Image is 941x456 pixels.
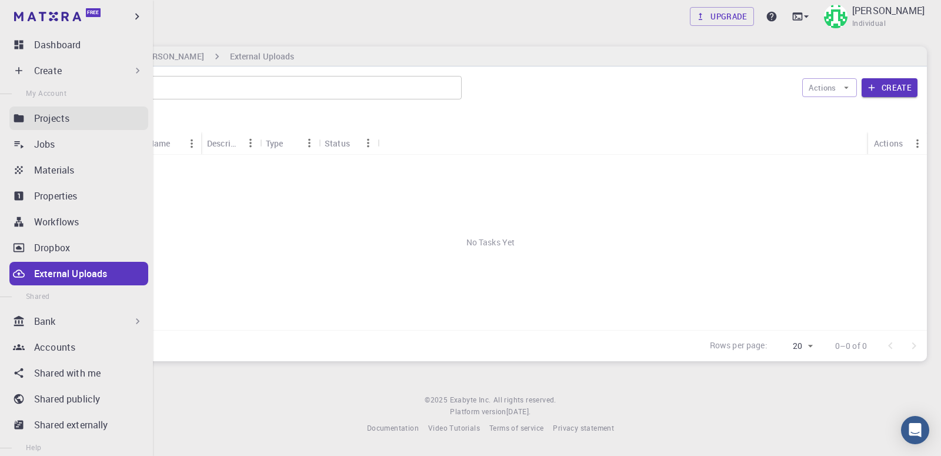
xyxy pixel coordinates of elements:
a: Terms of service [489,422,543,434]
p: External Uploads [34,267,107,281]
span: Shared [26,291,49,301]
span: Help [26,442,42,452]
img: Hoang Van Ngoc [824,5,847,28]
a: Properties [9,184,148,208]
p: Dropbox [34,241,70,255]
span: My Account [26,88,66,98]
div: Description [201,132,260,155]
a: Workflows [9,210,148,234]
p: 0–0 of 0 [835,340,867,352]
button: Create [862,78,917,97]
button: Menu [241,134,260,152]
span: Privacy statement [553,423,614,432]
a: Projects [9,106,148,130]
h6: External Uploads [230,50,295,63]
button: Menu [359,134,378,152]
div: Name [148,132,171,155]
p: [PERSON_NAME] [852,4,925,18]
span: Platform version [450,406,506,418]
a: Accounts [9,335,148,359]
p: Materials [34,163,74,177]
div: Description [207,132,241,155]
p: Shared with me [34,366,101,380]
span: Exabyte Inc. [450,395,491,404]
span: Terms of service [489,423,543,432]
a: Video Tutorials [428,422,480,434]
span: Individual [852,18,886,29]
a: Privacy statement [553,422,614,434]
span: Video Tutorials [428,423,480,432]
a: Jobs [9,132,148,156]
div: Status [319,132,378,155]
p: Shared externally [34,418,108,432]
span: Documentation [367,423,419,432]
button: Menu [300,134,319,152]
div: Actions [874,132,903,155]
div: Name [142,132,201,155]
button: Menu [182,134,201,153]
span: [DATE] . [506,407,531,416]
button: Menu [908,134,927,153]
a: Upgrade [690,7,754,26]
a: Dashboard [9,33,148,56]
a: [DATE]. [506,406,531,418]
a: Shared publicly [9,387,148,411]
p: Accounts [34,340,75,354]
a: Exabyte Inc. [450,394,491,406]
p: Bank [34,314,56,328]
div: Type [260,132,319,155]
p: Create [34,64,62,78]
p: Jobs [34,137,55,151]
p: Rows per page: [710,339,768,353]
div: Status [325,132,350,155]
p: Properties [34,189,78,203]
a: External Uploads [9,262,148,285]
div: Open Intercom Messenger [901,416,929,444]
span: All rights reserved. [493,394,556,406]
nav: breadcrumb [59,50,296,63]
p: Dashboard [34,38,81,52]
a: Documentation [367,422,419,434]
a: Shared externally [9,413,148,437]
button: Actions [802,78,857,97]
a: Materials [9,158,148,182]
p: Workflows [34,215,79,229]
div: 20 [772,338,816,355]
span: Hỗ trợ [26,8,57,19]
div: Create [9,59,148,82]
a: Shared with me [9,361,148,385]
a: Dropbox [9,236,148,259]
p: Shared publicly [34,392,100,406]
div: Type [266,132,283,155]
p: Projects [34,111,69,125]
img: logo [14,12,81,21]
div: Actions [868,132,927,155]
span: © 2025 [425,394,449,406]
div: No Tasks Yet [54,155,927,330]
h6: [PERSON_NAME] [135,50,203,63]
div: Bank [9,309,148,333]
